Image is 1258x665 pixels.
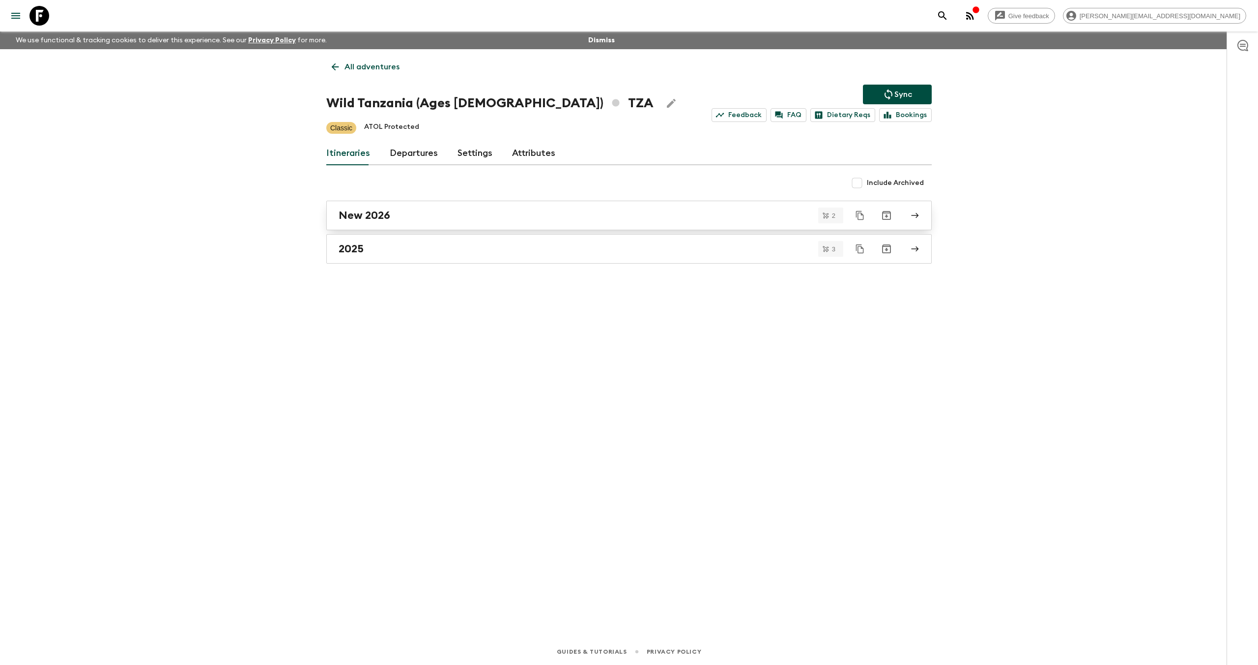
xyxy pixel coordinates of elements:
[390,142,438,165] a: Departures
[988,8,1055,24] a: Give feedback
[851,207,869,224] button: Duplicate
[1074,12,1246,20] span: [PERSON_NAME][EMAIL_ADDRESS][DOMAIN_NAME]
[586,33,617,47] button: Dismiss
[877,206,896,225] button: Archive
[339,242,364,255] h2: 2025
[863,85,932,104] button: Sync adventure departures to the booking engine
[512,142,555,165] a: Attributes
[344,61,400,73] p: All adventures
[771,108,806,122] a: FAQ
[326,201,932,230] a: New 2026
[557,646,627,657] a: Guides & Tutorials
[877,239,896,259] button: Archive
[826,246,841,252] span: 3
[12,31,331,49] p: We use functional & tracking cookies to deliver this experience. See our for more.
[326,57,405,77] a: All adventures
[867,178,924,188] span: Include Archived
[457,142,492,165] a: Settings
[1003,12,1055,20] span: Give feedback
[339,209,390,222] h2: New 2026
[661,93,681,113] button: Edit Adventure Title
[326,142,370,165] a: Itineraries
[6,6,26,26] button: menu
[810,108,875,122] a: Dietary Reqs
[712,108,767,122] a: Feedback
[933,6,952,26] button: search adventures
[647,646,701,657] a: Privacy Policy
[894,89,912,100] p: Sync
[248,37,296,44] a: Privacy Policy
[879,108,932,122] a: Bookings
[326,93,654,113] h1: Wild Tanzania (Ages [DEMOGRAPHIC_DATA]) TZA
[326,234,932,264] a: 2025
[330,123,352,133] p: Classic
[1063,8,1246,24] div: [PERSON_NAME][EMAIL_ADDRESS][DOMAIN_NAME]
[851,240,869,258] button: Duplicate
[826,212,841,219] span: 2
[364,122,419,134] p: ATOL Protected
